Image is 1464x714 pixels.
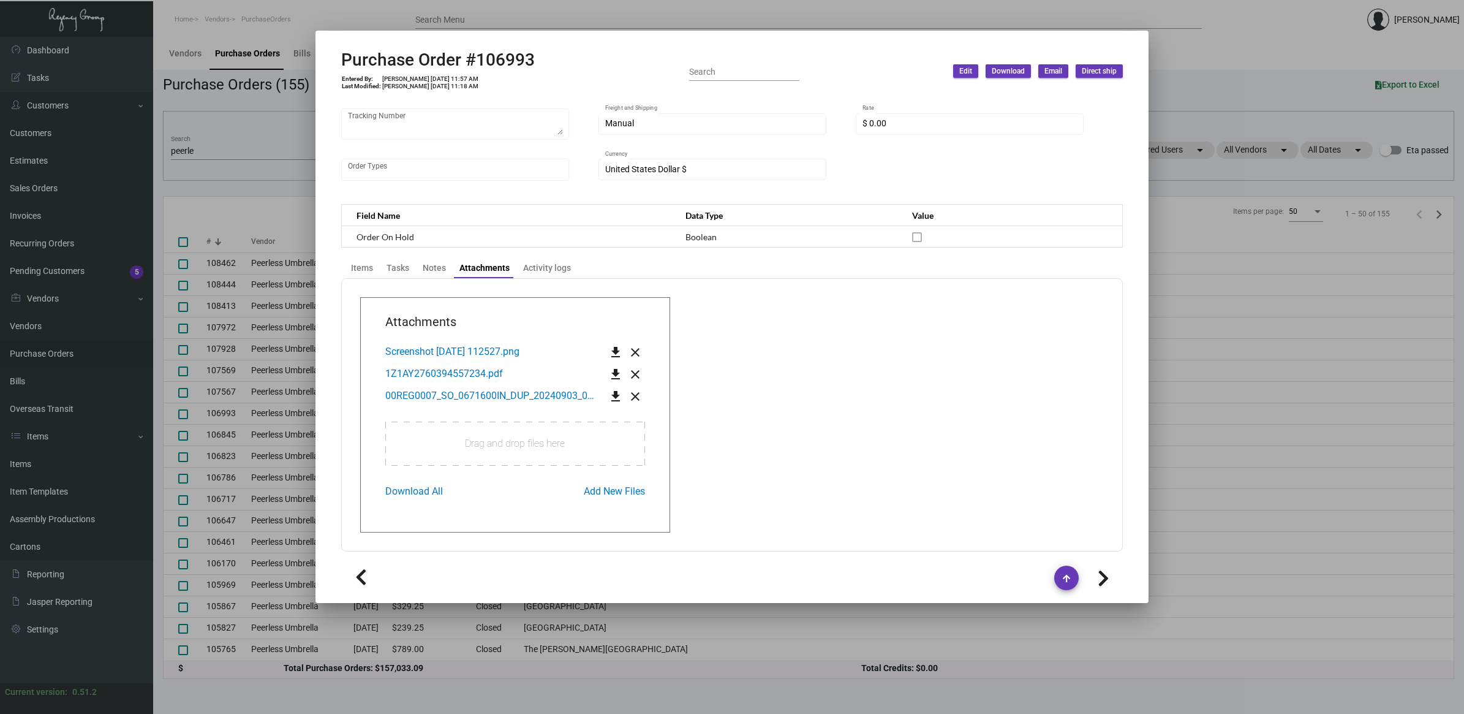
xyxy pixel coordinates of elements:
[673,205,900,226] th: Data Type
[628,389,643,404] mat-icon: close
[342,205,674,226] th: Field Name
[375,363,513,385] button: 1Z1AY2760394557234.pdf
[605,118,634,128] span: Manual
[1076,64,1123,78] button: Direct ship
[523,262,571,275] div: Activity logs
[1038,64,1068,78] button: Email
[382,83,479,90] td: [PERSON_NAME] [DATE] 11:18 AM
[608,389,623,404] mat-icon: get_app
[1044,66,1062,77] span: Email
[465,438,565,449] span: Drag and drop files here
[385,346,519,357] span: Screenshot [DATE] 112527.png
[992,66,1025,77] span: Download
[341,83,382,90] td: Last Modified:
[382,75,479,83] td: [PERSON_NAME] [DATE] 11:57 AM
[385,313,645,331] span: Attachments
[685,232,717,242] span: Boolean
[357,232,414,242] span: Order On Hold
[459,262,510,275] div: Attachments
[385,390,619,401] span: 00REG0007_SO_0671600IN_DUP_20240903_000.PDF
[900,205,1122,226] th: Value
[351,262,373,275] div: Items
[341,50,535,70] h2: Purchase Order #106993
[1082,66,1117,77] span: Direct ship
[72,686,97,699] div: 0.51.2
[574,480,655,503] button: Add New Files
[5,686,67,699] div: Current version:
[385,485,443,497] span: Download All
[375,385,606,407] button: 00REG0007_SO_0671600IN_DUP_20240903_000.PDF
[959,66,972,77] span: Edit
[375,341,529,363] button: Screenshot [DATE] 112527.png
[986,64,1031,78] button: Download
[423,262,446,275] div: Notes
[584,485,645,497] span: Add New Files
[608,367,623,382] mat-icon: get_app
[385,368,503,379] span: 1Z1AY2760394557234.pdf
[387,262,409,275] div: Tasks
[375,480,453,503] button: Download All
[628,367,643,382] mat-icon: close
[953,64,978,78] button: Edit
[628,345,643,360] mat-icon: close
[608,345,623,360] mat-icon: get_app
[341,75,382,83] td: Entered By:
